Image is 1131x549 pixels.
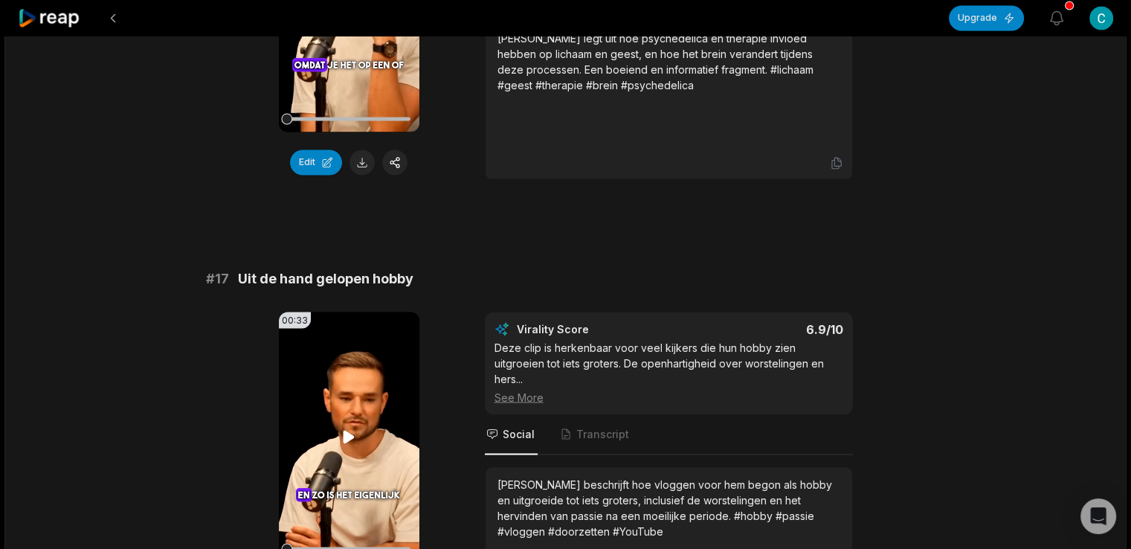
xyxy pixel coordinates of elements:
button: Upgrade [949,5,1024,30]
div: [PERSON_NAME] beschrijft hoe vloggen voor hem begon als hobby en uitgroeide tot iets groters, inc... [497,476,840,539]
div: See More [494,389,843,405]
button: Edit [290,150,342,175]
span: Uit de hand gelopen hobby [238,269,413,289]
span: Social [503,426,535,441]
div: Open Intercom Messenger [1080,498,1116,534]
span: Transcript [576,426,629,441]
div: 6.9 /10 [683,321,843,336]
div: [PERSON_NAME] legt uit hoe psychedelica en therapie invloed hebben op lichaam en geest, en hoe he... [497,30,840,93]
span: # 17 [206,269,229,289]
div: Deze clip is herkenbaar voor veel kijkers die hun hobby zien uitgroeien tot iets groters. De open... [494,339,843,405]
nav: Tabs [485,414,853,455]
div: Virality Score [517,321,677,336]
